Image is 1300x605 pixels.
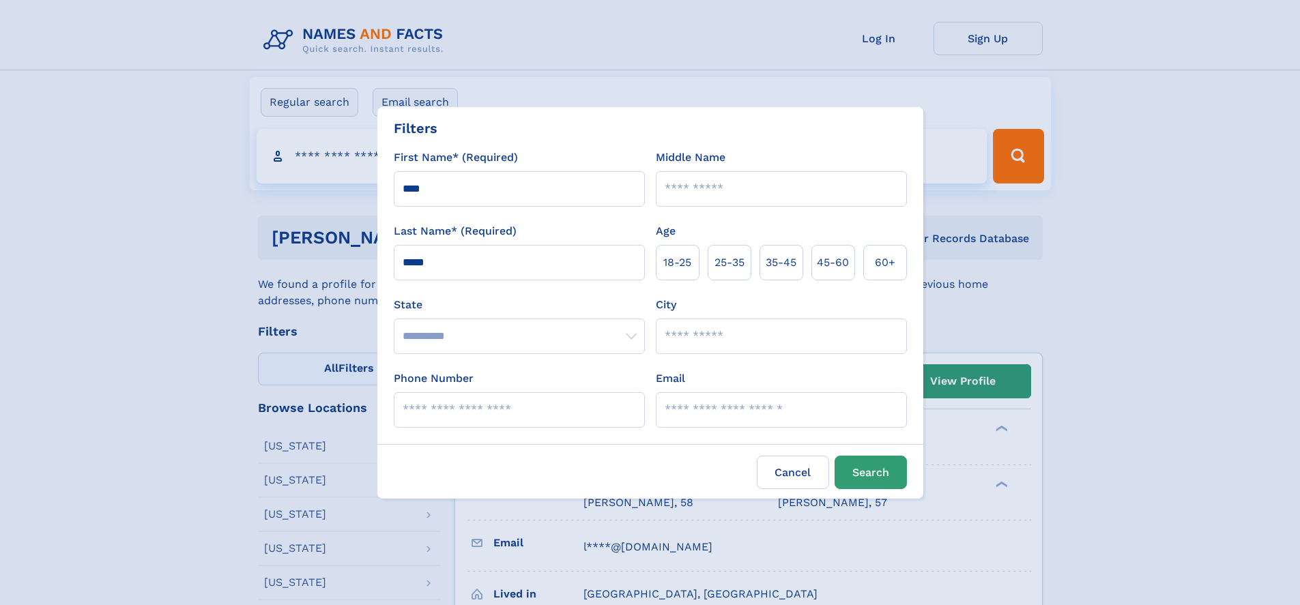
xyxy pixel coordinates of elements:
[766,254,796,271] span: 35‑45
[757,456,829,489] label: Cancel
[714,254,745,271] span: 25‑35
[656,370,685,387] label: Email
[394,149,518,166] label: First Name* (Required)
[817,254,849,271] span: 45‑60
[394,297,645,313] label: State
[663,254,691,271] span: 18‑25
[394,118,437,138] div: Filters
[394,223,517,239] label: Last Name* (Required)
[656,149,725,166] label: Middle Name
[835,456,907,489] button: Search
[656,297,676,313] label: City
[394,370,474,387] label: Phone Number
[656,223,676,239] label: Age
[875,254,895,271] span: 60+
